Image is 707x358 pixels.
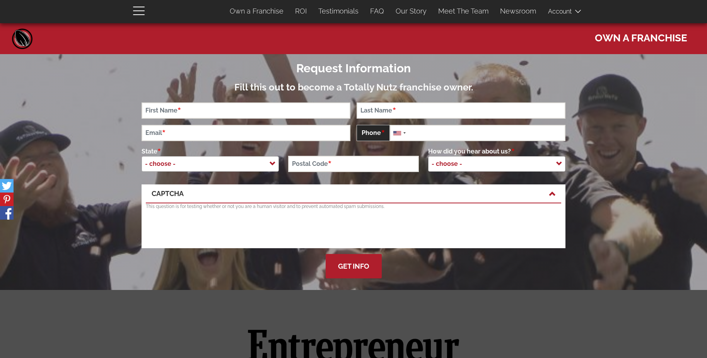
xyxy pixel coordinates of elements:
button: Get Info [326,254,382,278]
h2: Request Information [142,62,566,75]
a: CAPTCHA [152,189,556,199]
span: - choose - [142,156,183,172]
span: How did you hear about us? [428,148,515,155]
input: +1 201-555-0123 [390,125,565,141]
a: Newsroom [494,3,542,19]
a: ROI [289,3,313,19]
h3: Fill this out to become a Totally Nutz franchise owner. [142,82,566,92]
a: Testimonials [313,3,364,19]
div: United States: +1 [390,125,408,141]
input: First Name [142,102,350,119]
span: State [142,148,161,155]
a: Meet The Team [432,3,494,19]
a: FAQ [364,3,390,19]
a: Home [11,27,34,50]
span: Own a Franchise [595,28,687,45]
input: Email [142,125,350,141]
span: - choose - [428,156,565,172]
a: Own a Franchise [224,3,289,19]
input: Postal Code [288,156,419,172]
span: - choose - [142,156,279,172]
span: Phone [357,125,390,141]
iframe: reCAPTCHA [146,214,263,244]
p: This question is for testing whether or not you are a human visitor and to prevent automated spam... [146,203,562,210]
input: Last Name [357,102,565,119]
span: - choose - [429,156,470,172]
a: Our Story [390,3,432,19]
